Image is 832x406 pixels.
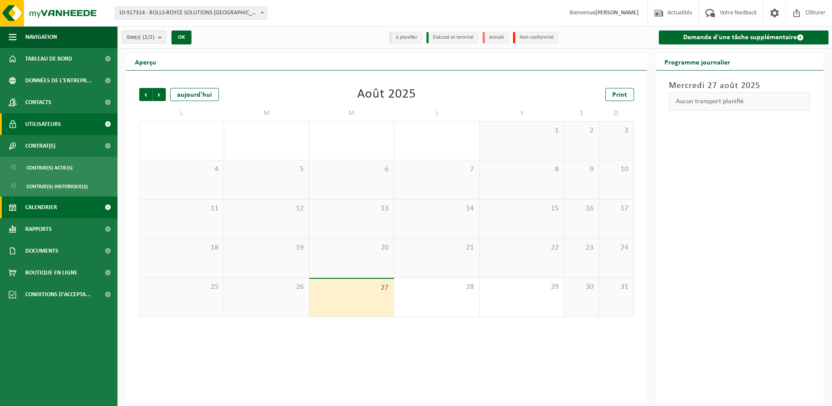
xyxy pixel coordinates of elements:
li: Annulé [483,32,509,44]
td: D [599,105,634,121]
span: Print [612,91,627,98]
span: Rapports [25,218,52,240]
span: 29 [484,282,560,292]
span: Contrat(s) historique(s) [27,178,88,195]
span: 31 [604,282,629,292]
td: J [394,105,479,121]
span: 7 [399,165,474,174]
strong: [PERSON_NAME] [595,10,639,16]
span: Tableau de bord [25,48,72,70]
span: 30 [569,282,594,292]
td: L [139,105,224,121]
span: 18 [144,243,219,253]
span: 20 [314,243,389,253]
span: 14 [399,204,474,213]
count: (2/2) [143,34,154,40]
span: Suivant [153,88,166,101]
td: M [309,105,394,121]
div: Aucun transport planifié [669,92,811,111]
span: 5 [228,165,304,174]
span: 1 [484,126,560,135]
span: 3 [604,126,629,135]
span: Données de l'entrepr... [25,70,92,91]
h2: Programme journalier [656,53,739,70]
span: 10-917314 - ROLLS-ROYCE SOLUTIONS LIÈGE SA - GRÂCE-HOLLOGNE [115,7,267,19]
td: V [480,105,564,121]
span: 13 [314,204,389,213]
div: aujourd'hui [170,88,219,101]
span: Calendrier [25,196,57,218]
span: 22 [484,243,560,253]
span: 19 [228,243,304,253]
button: OK [171,30,191,44]
span: 27 [314,283,389,293]
span: 2 [569,126,594,135]
a: Contrat(s) historique(s) [2,178,115,194]
span: 28 [399,282,474,292]
span: Utilisateurs [25,113,61,135]
h3: Mercredi 27 août 2025 [669,79,811,92]
span: 9 [569,165,594,174]
a: Contrat(s) actif(s) [2,159,115,176]
span: 26 [228,282,304,292]
span: Boutique en ligne [25,262,77,284]
span: 6 [314,165,389,174]
span: 4 [144,165,219,174]
span: 11 [144,204,219,213]
span: Précédent [139,88,152,101]
span: 15 [484,204,560,213]
span: Site(s) [127,31,154,44]
td: M [224,105,309,121]
li: Non-conformité [513,32,558,44]
div: Août 2025 [357,88,416,101]
span: 23 [569,243,594,253]
span: 21 [399,243,474,253]
span: 25 [144,282,219,292]
a: Print [605,88,634,101]
button: Site(s)(2/2) [122,30,166,44]
span: Contrat(s) actif(s) [27,159,73,176]
a: Demande d'une tâche supplémentaire [659,30,829,44]
span: 17 [604,204,629,213]
span: 10-917314 - ROLLS-ROYCE SOLUTIONS LIÈGE SA - GRÂCE-HOLLOGNE [115,7,267,20]
li: à planifier [389,32,422,44]
span: 16 [569,204,594,213]
span: Contrat(s) [25,135,55,157]
span: 12 [228,204,304,213]
span: Contacts [25,91,51,113]
li: Exécuté et terminé [426,32,478,44]
span: Navigation [25,26,57,48]
span: Conditions d'accepta... [25,284,91,305]
span: 24 [604,243,629,253]
h2: Aperçu [126,53,165,70]
td: S [564,105,599,121]
span: 10 [604,165,629,174]
span: 8 [484,165,560,174]
span: Documents [25,240,58,262]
